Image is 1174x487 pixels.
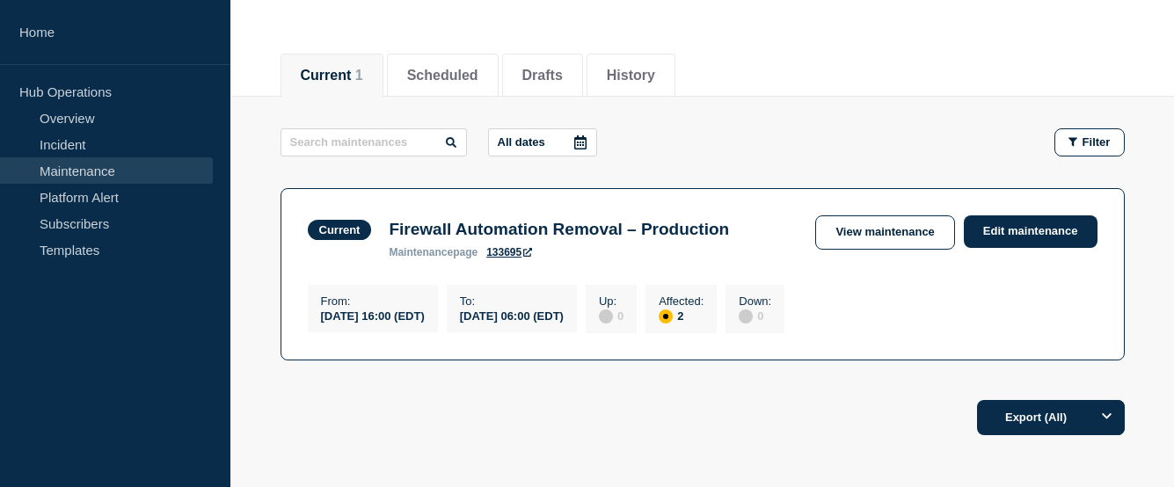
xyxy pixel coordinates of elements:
button: Options [1090,400,1125,435]
button: Filter [1054,128,1125,156]
span: Filter [1083,135,1111,149]
p: From : [321,294,425,308]
div: disabled [739,309,753,323]
a: View maintenance [815,215,954,250]
p: Up : [599,294,623,308]
span: 1 [355,68,363,83]
p: Affected : [659,294,704,308]
p: All dates [498,135,545,149]
button: Export (All) [977,400,1125,435]
button: History [607,68,655,84]
button: Current 1 [301,68,363,84]
a: Edit maintenance [964,215,1097,248]
div: 0 [599,308,623,323]
p: page [389,246,478,258]
span: maintenance [389,246,453,258]
div: [DATE] 16:00 (EDT) [321,308,425,323]
button: Scheduled [407,68,478,84]
input: Search maintenances [281,128,467,156]
button: All dates [488,128,597,156]
div: affected [659,309,673,323]
h3: Firewall Automation Removal – Production [389,220,729,239]
div: 0 [739,308,771,323]
div: Current [319,223,361,236]
div: [DATE] 06:00 (EDT) [460,308,564,323]
div: 2 [659,308,704,323]
div: disabled [599,309,613,323]
button: Drafts [522,68,563,84]
p: To : [460,294,564,308]
p: Down : [739,294,771,308]
a: 133695 [486,246,532,258]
